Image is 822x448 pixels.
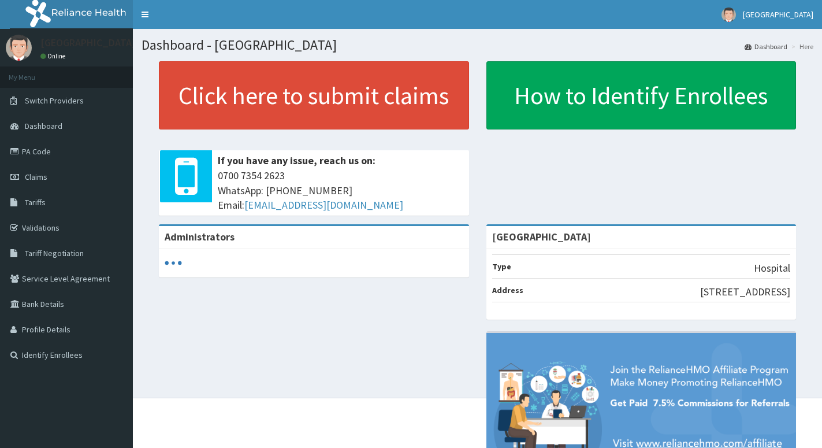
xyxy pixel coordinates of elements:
span: Claims [25,172,47,182]
a: Click here to submit claims [159,61,469,129]
p: [STREET_ADDRESS] [700,284,790,299]
span: Switch Providers [25,95,84,106]
a: Online [40,52,68,60]
b: Type [492,261,511,272]
a: How to Identify Enrollees [486,61,797,129]
svg: audio-loading [165,254,182,272]
span: [GEOGRAPHIC_DATA] [743,9,813,20]
b: Administrators [165,230,235,243]
img: User Image [721,8,736,22]
b: If you have any issue, reach us on: [218,154,375,167]
strong: [GEOGRAPHIC_DATA] [492,230,591,243]
li: Here [788,42,813,51]
b: Address [492,285,523,295]
p: [GEOGRAPHIC_DATA] [40,38,136,48]
p: Hospital [754,261,790,276]
h1: Dashboard - [GEOGRAPHIC_DATA] [142,38,813,53]
span: Tariff Negotiation [25,248,84,258]
a: Dashboard [745,42,787,51]
span: 0700 7354 2623 WhatsApp: [PHONE_NUMBER] Email: [218,168,463,213]
img: User Image [6,35,32,61]
span: Tariffs [25,197,46,208]
span: Dashboard [25,121,62,131]
a: [EMAIL_ADDRESS][DOMAIN_NAME] [244,198,403,212]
